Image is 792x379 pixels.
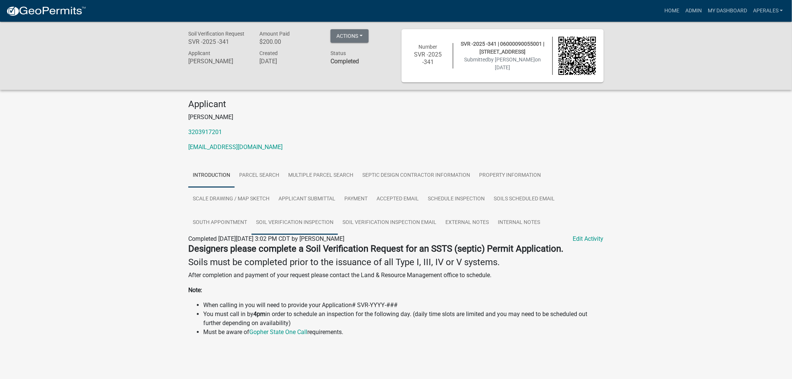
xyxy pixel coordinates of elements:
[409,51,447,65] h6: SVR -2025 -341
[259,31,290,37] span: Amount Paid
[705,4,750,18] a: My Dashboard
[188,50,210,56] span: Applicant
[188,113,604,122] p: [PERSON_NAME]
[558,37,597,75] img: QR code
[330,50,346,56] span: Status
[252,211,338,235] a: Soil Verification Inspection
[188,271,604,280] p: After completion and payment of your request please contact the Land & Resource Management office...
[259,50,278,56] span: Created
[188,164,235,188] a: Introduction
[188,31,244,37] span: Soil Verification Request
[340,187,372,211] a: Payment
[284,164,358,188] a: Multiple Parcel Search
[441,211,493,235] a: External Notes
[235,164,284,188] a: Parcel search
[203,328,604,337] li: Must be aware of requirements.
[188,235,344,242] span: Completed [DATE][DATE] 3:02 PM CDT by [PERSON_NAME]
[330,29,369,43] button: Actions
[259,58,319,65] h6: [DATE]
[661,4,682,18] a: Home
[188,58,248,65] h6: [PERSON_NAME]
[188,38,248,45] h6: SVR -2025 -341
[274,187,340,211] a: Applicant Submittal
[330,58,359,65] strong: Completed
[358,164,475,188] a: Septic Design Contractor Information
[188,286,202,294] strong: Note:
[203,310,604,328] li: You must call in by in order to schedule an inspection for the following day. (daily time slots a...
[682,4,705,18] a: Admin
[338,211,441,235] a: Soil Verification Inspection Email
[423,187,489,211] a: Schedule Inspection
[253,310,265,318] strong: 4pm
[259,38,319,45] h6: $200.00
[188,187,274,211] a: Scale Drawing / Map Sketch
[188,143,283,151] a: [EMAIL_ADDRESS][DOMAIN_NAME]
[188,99,604,110] h4: Applicant
[493,211,545,235] a: Internal Notes
[488,57,535,63] span: by [PERSON_NAME]
[573,234,604,243] a: Edit Activity
[203,301,604,310] li: When calling in you will need to provide your Application# SVR-YYYY-###
[464,57,541,70] span: Submitted on [DATE]
[188,257,604,268] h4: Soils must be completed prior to the issuance of all Type I, III, IV or V systems.
[489,187,559,211] a: Soils Scheduled Email
[419,44,438,50] span: Number
[461,41,545,55] span: SVR -2025 -341 | 06000090055001 | [STREET_ADDRESS]
[188,211,252,235] a: South Appointment
[475,164,545,188] a: Property Information
[188,243,563,254] strong: Designers please complete a Soil Verification Request for an SSTS (septic) Permit Application.
[188,128,222,136] a: 3203917201
[750,4,786,18] a: aperales
[372,187,423,211] a: Accepted Email
[249,328,307,336] a: Gopher State One Call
